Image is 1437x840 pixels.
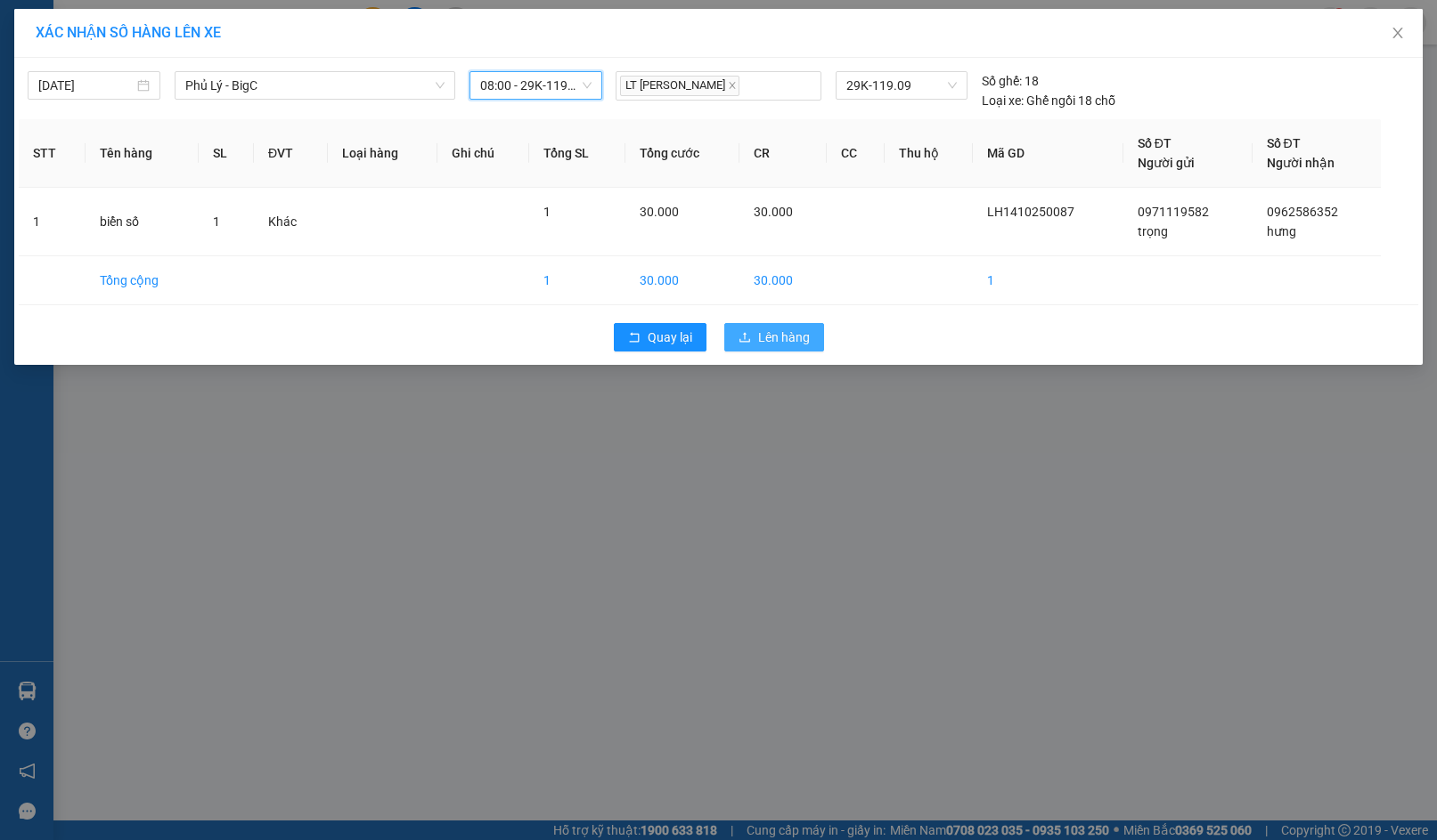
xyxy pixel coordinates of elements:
[754,205,793,219] span: 30.000
[982,91,1115,110] div: Ghế ngồi 18 chỗ
[625,256,739,305] td: 30.000
[86,188,199,256] td: biển số
[19,188,86,256] td: 1
[328,119,437,188] th: Loại hàng
[185,72,445,99] span: Phủ Lý - BigC
[625,119,739,188] th: Tổng cước
[213,214,220,229] span: 1
[724,323,824,351] button: uploadLên hàng
[543,205,551,219] span: 1
[982,71,1039,91] div: 18
[36,24,221,41] span: XÁC NHẬN SỐ HÀNG LÊN XE
[435,80,445,91] span: down
[86,119,199,188] th: Tên hàng
[827,119,885,188] th: CC
[885,119,974,188] th: Thu hộ
[19,119,86,188] th: STT
[1138,156,1195,170] span: Người gửi
[620,76,739,96] span: LT [PERSON_NAME]
[973,256,1123,305] td: 1
[1267,136,1301,150] span: Số ĐT
[640,205,679,219] span: 30.000
[1391,26,1405,40] span: close
[987,205,1074,219] span: LH1410250087
[1138,205,1209,219] span: 0971119582
[982,71,1022,91] span: Số ghế:
[982,91,1024,110] span: Loại xe:
[1373,9,1423,59] button: Close
[1267,205,1338,219] span: 0962586352
[614,323,706,351] button: rollbackQuay lại
[480,72,592,99] span: 08:00 - 29K-119.09
[739,331,751,345] span: upload
[199,119,254,188] th: SL
[1138,136,1172,150] span: Số ĐT
[437,119,530,188] th: Ghi chú
[254,188,328,256] td: Khác
[846,72,957,99] span: 29K-119.09
[648,327,692,347] span: Quay lại
[1267,224,1296,238] span: hưng
[739,119,827,188] th: CR
[728,81,737,90] span: close
[628,331,641,345] span: rollback
[1267,156,1335,170] span: Người nhận
[86,256,199,305] td: Tổng cộng
[38,76,134,95] input: 14/10/2025
[758,327,810,347] span: Lên hàng
[1138,224,1168,238] span: trọng
[973,119,1123,188] th: Mã GD
[529,256,625,305] td: 1
[529,119,625,188] th: Tổng SL
[254,119,328,188] th: ĐVT
[739,256,827,305] td: 30.000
